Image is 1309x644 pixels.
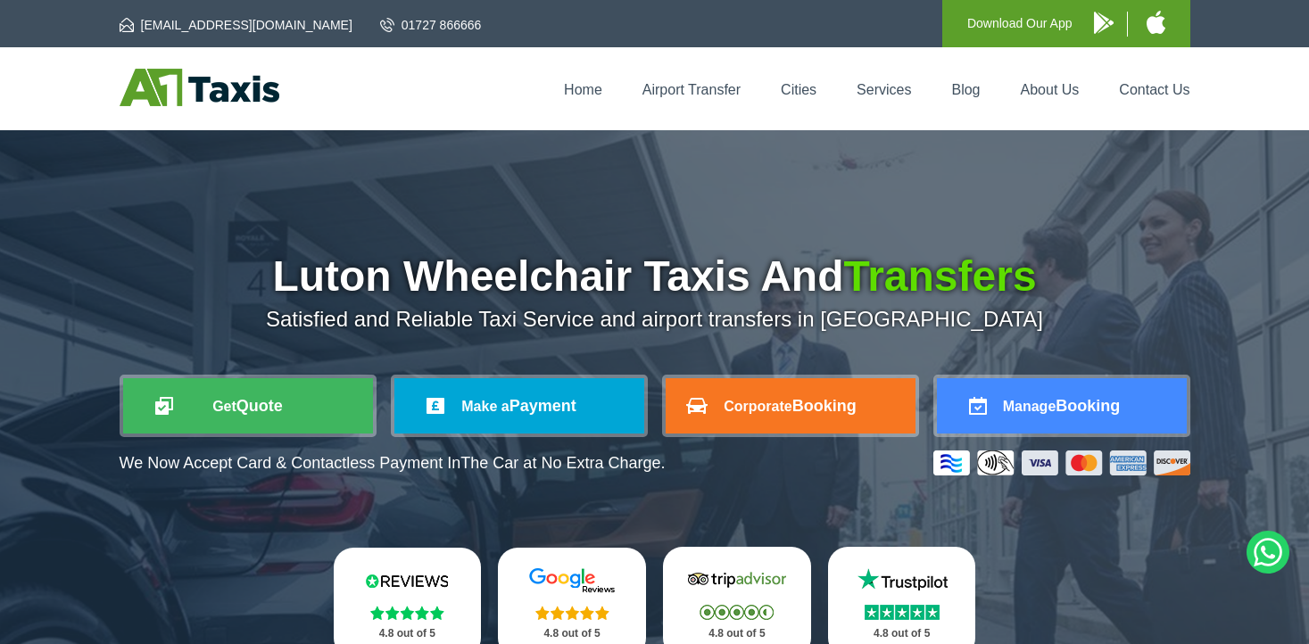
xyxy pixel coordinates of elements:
a: Cities [781,82,816,97]
a: [EMAIL_ADDRESS][DOMAIN_NAME] [120,16,352,34]
img: A1 Taxis St Albans LTD [120,69,279,106]
a: GetQuote [123,378,373,433]
span: Transfers [843,252,1036,300]
img: Tripadvisor [683,566,791,593]
img: Stars [370,606,444,620]
a: Services [857,82,911,97]
img: A1 Taxis iPhone App [1147,11,1165,34]
a: About Us [1021,82,1080,97]
a: Airport Transfer [642,82,741,97]
img: Reviews.io [353,567,460,594]
a: 01727 866666 [380,16,482,34]
img: Google [518,567,626,594]
span: Manage [1003,399,1056,414]
img: Stars [700,605,774,620]
a: ManageBooking [937,378,1187,433]
span: Make a [461,399,509,414]
span: Corporate [724,399,791,414]
img: Trustpilot [849,566,956,593]
img: Stars [865,605,940,620]
span: The Car at No Extra Charge. [460,454,665,472]
img: Stars [535,606,609,620]
p: We Now Accept Card & Contactless Payment In [120,454,666,473]
img: A1 Taxis Android App [1094,12,1114,34]
p: Satisfied and Reliable Taxi Service and airport transfers in [GEOGRAPHIC_DATA] [120,307,1190,332]
a: Contact Us [1119,82,1189,97]
p: Download Our App [967,12,1073,35]
a: Make aPayment [394,378,644,433]
a: CorporateBooking [666,378,915,433]
a: Home [564,82,602,97]
h1: Luton Wheelchair Taxis And [120,255,1190,298]
span: Get [212,399,236,414]
a: Blog [951,82,980,97]
img: Credit And Debit Cards [933,450,1190,475]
